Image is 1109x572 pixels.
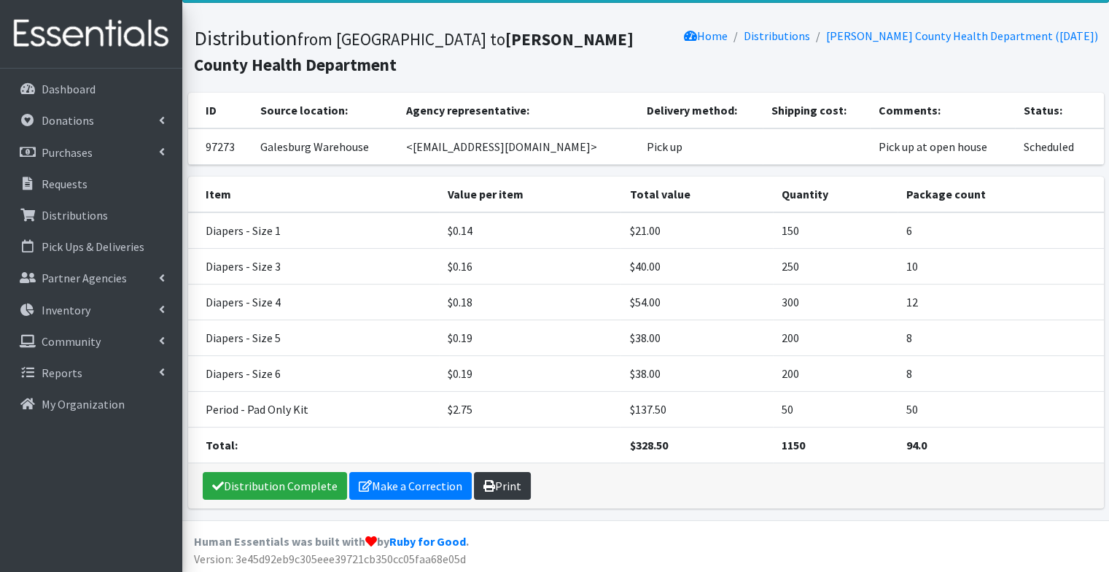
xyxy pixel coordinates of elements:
th: Item [188,177,440,212]
td: Diapers - Size 5 [188,320,440,356]
a: Dashboard [6,74,176,104]
td: 12 [898,285,1103,320]
p: Inventory [42,303,90,317]
a: [PERSON_NAME] County Health Department ([DATE]) [826,28,1098,43]
p: Dashboard [42,82,96,96]
strong: Total: [206,438,238,452]
td: 200 [773,356,898,392]
b: [PERSON_NAME] County Health Department [194,28,634,75]
a: Print [474,472,531,500]
p: Reports [42,366,82,380]
p: Donations [42,113,94,128]
td: 200 [773,320,898,356]
a: Donations [6,106,176,135]
th: Agency representative: [397,93,638,128]
a: My Organization [6,390,176,419]
td: 250 [773,249,898,285]
h1: Distribution [194,26,641,76]
a: Home [684,28,728,43]
td: $0.16 [439,249,620,285]
a: Distributions [744,28,810,43]
a: Ruby for Good [389,534,466,549]
p: Requests [42,177,87,191]
td: 8 [898,320,1103,356]
td: 6 [898,212,1103,249]
td: $38.00 [620,356,772,392]
td: $137.50 [620,392,772,428]
td: $2.75 [439,392,620,428]
a: Reports [6,358,176,387]
td: Galesburg Warehouse [252,128,397,165]
th: Total value [620,177,772,212]
td: 150 [773,212,898,249]
img: HumanEssentials [6,9,176,58]
a: Distribution Complete [203,472,347,500]
td: $21.00 [620,212,772,249]
span: Version: 3e45d92eb9c305eee39721cb350cc05faa68e05d [194,552,466,566]
a: Make a Correction [349,472,472,500]
td: Pick up at open house [870,128,1016,165]
p: Pick Ups & Deliveries [42,239,144,254]
td: Diapers - Size 4 [188,285,440,320]
th: Source location: [252,93,397,128]
a: Requests [6,169,176,198]
strong: 94.0 [906,438,927,452]
td: $40.00 [620,249,772,285]
td: Pick up [638,128,763,165]
p: Purchases [42,145,93,160]
th: Delivery method: [638,93,763,128]
td: <[EMAIL_ADDRESS][DOMAIN_NAME]> [397,128,638,165]
td: $54.00 [620,285,772,320]
td: 97273 [188,128,252,165]
td: Diapers - Size 6 [188,356,440,392]
strong: Human Essentials was built with by . [194,534,469,549]
td: 300 [773,285,898,320]
a: Purchases [6,138,176,167]
td: $0.19 [439,356,620,392]
p: My Organization [42,397,125,411]
a: Community [6,327,176,356]
td: $0.19 [439,320,620,356]
td: $38.00 [620,320,772,356]
strong: 1150 [782,438,805,452]
th: Quantity [773,177,898,212]
small: from [GEOGRAPHIC_DATA] to [194,28,634,75]
th: Package count [898,177,1103,212]
td: Scheduled [1015,128,1103,165]
td: Period - Pad Only Kit [188,392,440,428]
td: 10 [898,249,1103,285]
p: Community [42,334,101,349]
p: Distributions [42,208,108,223]
a: Pick Ups & Deliveries [6,232,176,261]
th: Comments: [870,93,1016,128]
p: Partner Agencies [42,271,127,285]
td: 50 [898,392,1103,428]
th: Status: [1015,93,1103,128]
td: 50 [773,392,898,428]
th: Value per item [439,177,620,212]
th: Shipping cost: [763,93,870,128]
td: 8 [898,356,1103,392]
td: $0.14 [439,212,620,249]
td: Diapers - Size 3 [188,249,440,285]
a: Partner Agencies [6,263,176,293]
th: ID [188,93,252,128]
strong: $328.50 [629,438,667,452]
a: Distributions [6,201,176,230]
td: $0.18 [439,285,620,320]
td: Diapers - Size 1 [188,212,440,249]
a: Inventory [6,295,176,325]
